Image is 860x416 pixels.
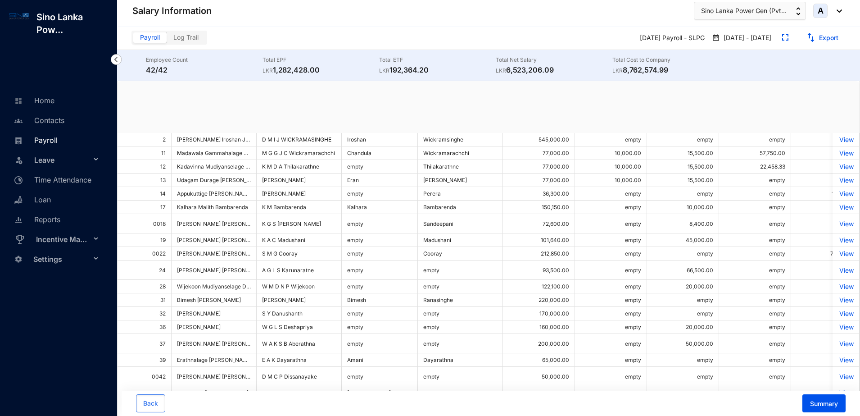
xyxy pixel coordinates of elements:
td: 32 [118,307,172,320]
td: empty [719,174,791,187]
td: empty [418,261,503,280]
a: View [838,373,854,380]
td: 28 [118,280,172,293]
td: empty [575,307,647,320]
td: L L D Y Malintha [257,386,342,400]
td: 160,000.00 [503,320,575,334]
span: Appukuttige [PERSON_NAME] Madushanka [PERSON_NAME] [177,190,332,197]
span: [PERSON_NAME] [177,310,221,317]
td: Sandeepani [418,214,503,233]
td: empty [575,386,647,400]
p: Salary Information [132,5,212,17]
img: loan-unselected.d74d20a04637f2d15ab5.svg [14,196,23,204]
a: Loan [12,195,51,204]
td: 100,000.00 [503,386,575,400]
p: Total ETF [379,55,496,64]
td: Chandula [342,146,418,160]
td: 20,000.00 [647,280,719,293]
td: 220,000.00 [503,293,575,307]
td: Iroshan [342,133,418,146]
span: A [818,7,824,15]
td: empty [719,367,791,386]
td: 66,500.00 [647,261,719,280]
li: Loan [7,189,106,209]
span: K M D A Thilakarathne [262,163,319,170]
a: View [838,176,854,184]
td: 36,300.00 [503,187,575,201]
td: K G S [PERSON_NAME] [257,214,342,233]
a: View [838,266,854,274]
td: 0018 [118,214,172,233]
td: empty [575,133,647,146]
td: 122,100.00 [503,280,575,293]
td: 22,458.33 [719,160,791,174]
td: 37 [118,334,172,353]
td: 72,600.00 [503,214,575,233]
td: 10,000.00 [575,160,647,174]
a: Contacts [12,116,64,125]
td: empty [719,187,791,201]
a: Home [12,96,54,105]
p: 192,364.20 [379,64,496,75]
td: empty [647,133,719,146]
td: empty [342,233,418,247]
img: people-unselected.118708e94b43a90eceab.svg [14,117,23,125]
td: empty [575,334,647,353]
td: [PERSON_NAME] [342,386,418,400]
td: 15,500.00 [647,146,719,160]
td: 200,000.00 [503,334,575,353]
img: award_outlined.f30b2bda3bf6ea1bf3dd.svg [14,234,25,245]
td: empty [647,187,719,201]
td: empty [719,334,791,353]
img: payroll-unselected.b590312f920e76f0c668.svg [14,137,23,145]
img: export.331d0dd4d426c9acf19646af862b8729.svg [806,33,815,42]
td: empty [575,214,647,233]
td: 45,000.00 [647,233,719,247]
td: A G L S Karunaratne [257,261,342,280]
p: Employee Count [146,55,263,64]
span: [PERSON_NAME] [PERSON_NAME] [177,237,266,243]
td: 212,850.00 [503,247,575,261]
td: D M C P Dissanayake [257,367,342,386]
td: S M G Cooray [257,247,342,261]
a: View [838,283,854,290]
td: empty [647,386,719,400]
p: LKR [379,66,389,75]
td: empty [342,187,418,201]
td: Perera [418,187,503,201]
td: Wickramarachchi [418,146,503,160]
a: View [838,136,854,143]
img: payroll-calender.2a2848c9e82147e90922403bdc96c587.svg [712,33,720,42]
span: Wijekoon Mudiyanselage Dinuka Nuwan Piymal Wijekoon [177,283,324,290]
td: Malintha [418,386,503,400]
td: 150,150.00 [503,201,575,214]
td: 11 [118,146,172,160]
td: empty [719,133,791,146]
td: 50,000.00 [503,367,575,386]
span: Kalhara Malith Bambarenda [177,204,248,210]
p: LKR [496,66,506,75]
td: empty [575,320,647,334]
span: Payroll [140,33,160,41]
button: Summary [802,394,846,412]
img: home-unselected.a29eae3204392db15eaf.svg [14,97,23,105]
td: Wickramsinghe [418,133,503,146]
td: 10,000.00 [575,146,647,160]
span: Leave [34,151,91,169]
img: dropdown-black.8e83cc76930a90b1a4fdb6d089b7bf3a.svg [832,9,842,13]
td: 170,000.00 [503,307,575,320]
span: Settings [33,250,91,268]
td: 77,000.00 [503,174,575,187]
td: [PERSON_NAME] [418,174,503,187]
td: 15,500.00 [647,174,719,187]
td: 545,000.00 [503,133,575,146]
a: View [838,220,854,228]
td: empty [719,280,791,293]
li: Time Attendance [7,169,106,189]
td: K A C Madushani [257,233,342,247]
td: 17 [118,201,172,214]
td: empty [647,367,719,386]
